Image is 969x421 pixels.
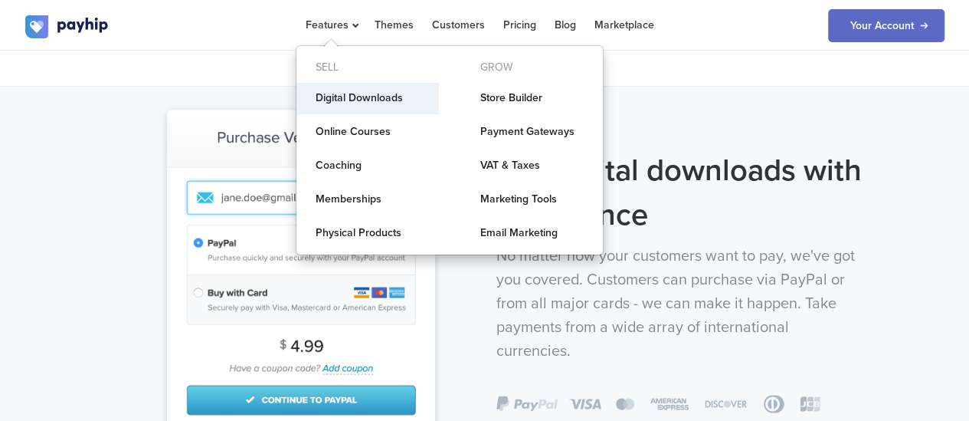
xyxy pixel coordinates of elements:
[461,150,603,181] a: VAT & Taxes
[647,394,692,413] img: card-3.svg
[296,218,438,248] a: Physical Products
[296,83,438,113] a: Digital Downloads
[296,117,438,147] a: Online Courses
[496,396,558,412] img: paypal.svg
[306,18,356,31] span: Features
[296,150,438,181] a: Coaching
[496,148,866,237] h2: Sell digital downloads with confidence
[461,218,603,248] a: Email Marketing
[296,184,438,215] a: Memberships
[828,9,944,42] a: Your Account
[461,184,603,215] a: Marketing Tools
[614,394,637,413] img: card-2.svg
[461,55,603,80] div: Grow
[797,394,822,413] img: card-6.svg
[496,245,866,363] p: No matter how your customers want to pay, we've got you covered. Customers can purchase via PayPa...
[761,394,787,413] img: card-5.svg
[25,15,110,38] img: logo.svg
[702,394,750,413] img: card-4.svg
[568,394,603,413] img: card-1.svg
[461,117,603,147] a: Payment Gateways
[296,55,438,80] div: Sell
[461,83,603,113] a: Store Builder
